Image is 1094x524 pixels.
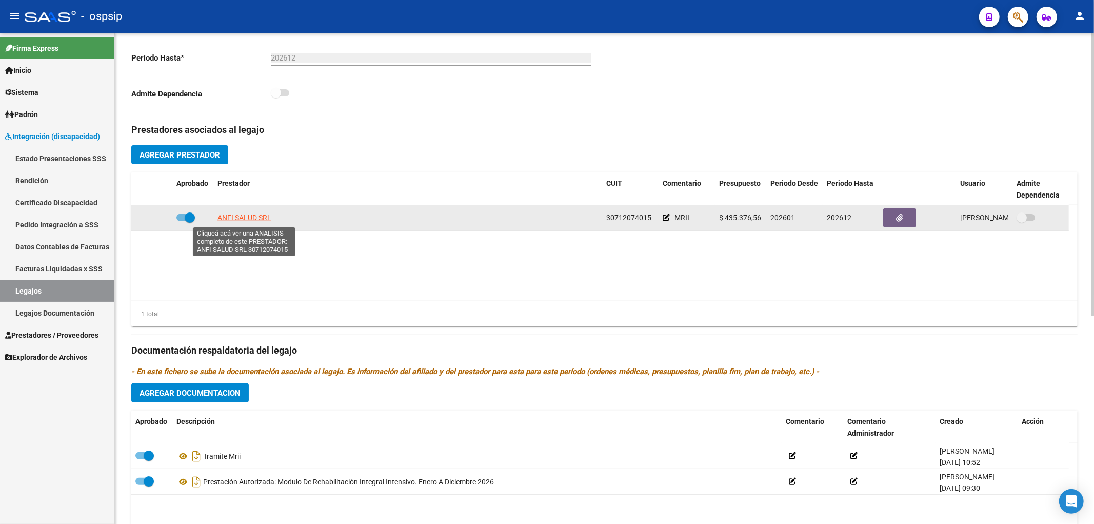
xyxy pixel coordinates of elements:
[663,179,701,187] span: Comentario
[847,417,894,437] span: Comentario Administrador
[940,417,963,425] span: Creado
[172,172,213,206] datatable-header-cell: Aprobado
[940,458,980,467] span: [DATE] 10:52
[786,417,824,425] span: Comentario
[5,352,87,363] span: Explorador de Archivos
[1073,10,1086,22] mat-icon: person
[131,88,271,100] p: Admite Dependencia
[960,214,1041,222] span: [PERSON_NAME] [DATE]
[770,179,818,187] span: Periodo Desde
[1012,172,1069,206] datatable-header-cell: Admite Dependencia
[8,10,21,22] mat-icon: menu
[956,172,1012,206] datatable-header-cell: Usuario
[827,214,851,222] span: 202612
[190,448,203,464] i: Descargar documento
[1059,489,1084,514] div: Open Intercom Messenger
[5,131,100,142] span: Integración (discapacidad)
[213,172,602,206] datatable-header-cell: Prestador
[176,474,778,490] div: Prestación Autorizada: Modulo De Rehabilitación Integral Intensivo. Enero A Diciembre 2026
[674,214,689,222] span: MRII
[176,417,215,425] span: Descripción
[131,145,228,164] button: Agregar Prestador
[659,172,715,206] datatable-header-cell: Comentario
[936,411,1018,444] datatable-header-cell: Creado
[827,179,873,187] span: Periodo Hasta
[217,214,271,222] span: ANFI SALUD SRL
[940,484,980,492] span: [DATE] 09:30
[172,411,782,444] datatable-header-cell: Descripción
[715,172,766,206] datatable-header-cell: Presupuesto
[190,474,203,490] i: Descargar documento
[5,43,58,54] span: Firma Express
[782,411,843,444] datatable-header-cell: Comentario
[5,65,31,76] span: Inicio
[140,150,220,160] span: Agregar Prestador
[176,179,208,187] span: Aprobado
[940,473,994,481] span: [PERSON_NAME]
[719,214,761,222] span: $ 435.376,56
[940,447,994,455] span: [PERSON_NAME]
[606,214,651,222] span: 30712074015
[131,411,172,444] datatable-header-cell: Aprobado
[1018,411,1069,444] datatable-header-cell: Acción
[823,172,879,206] datatable-header-cell: Periodo Hasta
[131,383,249,402] button: Agregar Documentacion
[766,172,823,206] datatable-header-cell: Periodo Desde
[135,417,167,425] span: Aprobado
[5,87,38,98] span: Sistema
[131,343,1078,358] h3: Documentación respaldatoria del legajo
[5,109,38,120] span: Padrón
[5,329,98,341] span: Prestadores / Proveedores
[131,367,819,376] i: - En este fichero se sube la documentación asociada al legajo. Es información del afiliado y del ...
[1017,179,1060,199] span: Admite Dependencia
[81,5,122,28] span: - ospsip
[602,172,659,206] datatable-header-cell: CUIT
[719,179,761,187] span: Presupuesto
[176,448,778,464] div: Tramite Mrii
[131,308,159,320] div: 1 total
[131,52,271,64] p: Periodo Hasta
[1022,417,1044,425] span: Acción
[140,389,241,398] span: Agregar Documentacion
[770,214,795,222] span: 202601
[217,179,250,187] span: Prestador
[131,123,1078,137] h3: Prestadores asociados al legajo
[960,179,985,187] span: Usuario
[606,179,622,187] span: CUIT
[843,411,936,444] datatable-header-cell: Comentario Administrador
